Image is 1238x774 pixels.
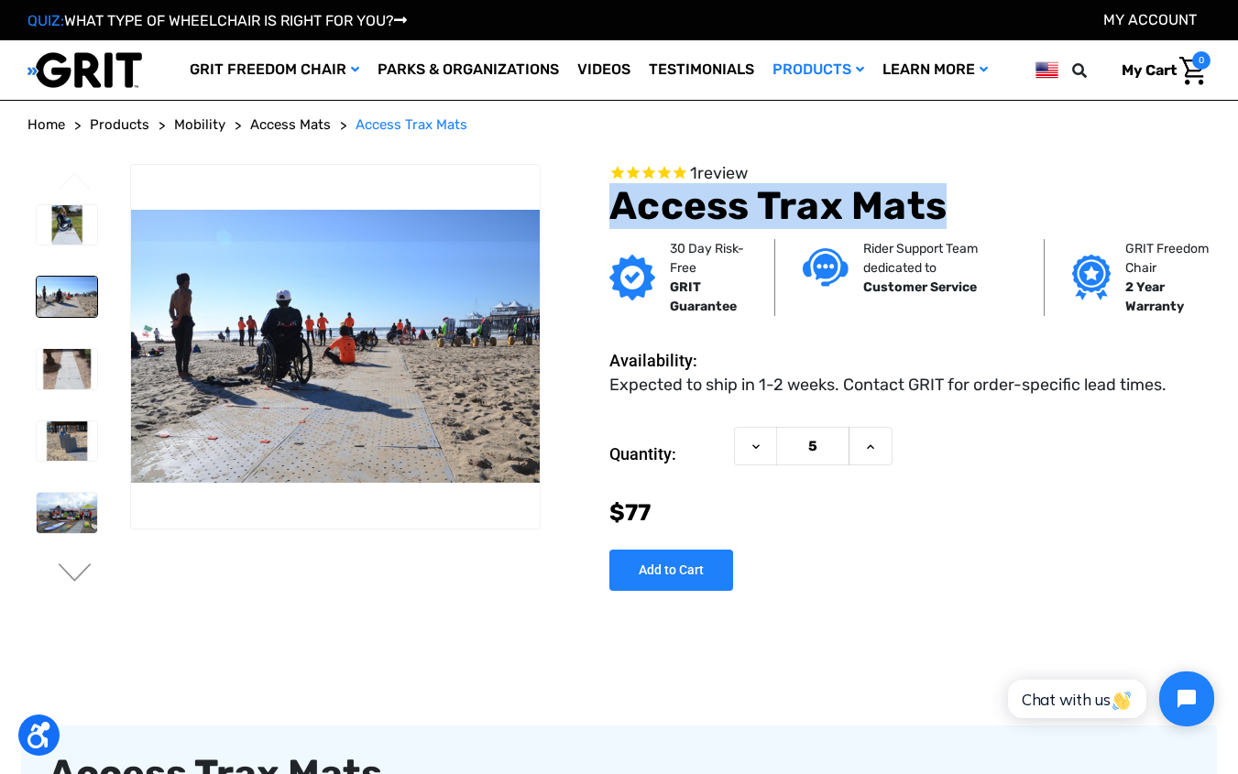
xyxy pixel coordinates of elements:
p: 30 Day Risk-Free [670,239,747,278]
span: Mobility [174,116,225,133]
strong: GRIT Guarantee [670,279,737,314]
h1: Access Trax Mats [609,183,1211,229]
input: Search [1080,51,1108,90]
span: Products [90,116,149,133]
a: QUIZ:WHAT TYPE OF WHEELCHAIR IS RIGHT FOR YOU? [27,12,407,29]
img: Cart [1179,57,1206,85]
strong: 2 Year Warranty [1125,279,1184,314]
a: GRIT Freedom Chair [181,40,368,100]
img: Access Trax Mats [37,421,97,462]
dd: Expected to ship in 1-2 weeks. Contact GRIT for order-specific lead times. [609,373,1167,398]
img: Access Trax Mats [37,349,97,389]
nav: Breadcrumb [27,114,1211,136]
button: Go to slide 6 of 6 [56,172,94,194]
a: Access Mats [250,114,331,136]
p: GRIT Freedom Chair [1125,239,1218,278]
input: Add to Cart [609,550,733,591]
a: Videos [568,40,640,100]
a: Access Trax Mats [356,114,467,136]
img: GRIT Guarantee [609,255,655,300]
a: Home [27,114,65,136]
iframe: Tidio Chat [988,656,1230,742]
span: Access Trax Mats [356,116,467,133]
span: Rated 5.0 out of 5 stars 1 reviews [609,164,1211,184]
span: Home [27,116,65,133]
img: GRIT All-Terrain Wheelchair and Mobility Equipment [27,51,142,89]
span: 0 [1192,51,1211,70]
img: Customer service [803,248,849,286]
span: My Cart [1122,61,1177,79]
a: Cart with 0 items [1108,51,1211,90]
span: Access Mats [250,116,331,133]
button: Go to slide 2 of 6 [56,563,94,585]
a: Products [90,114,149,136]
a: Parks & Organizations [368,40,568,100]
a: Mobility [174,114,225,136]
img: us.png [1035,59,1058,82]
span: review [697,163,748,183]
a: Products [763,40,873,100]
strong: Customer Service [863,279,977,295]
a: Testimonials [640,40,763,100]
img: Access Trax Mats [37,205,97,245]
dt: Availability: [609,348,725,373]
span: 1 reviews [690,163,748,183]
a: Account [1103,11,1197,28]
span: $77 [609,499,651,526]
img: Grit freedom [1072,255,1110,300]
img: Access Trax Mats [37,277,97,317]
img: Access Trax Mats [37,493,97,533]
span: QUIZ: [27,12,64,29]
label: Quantity: [609,427,725,482]
a: Learn More [873,40,997,100]
img: Access Trax Mats [131,210,540,483]
p: Rider Support Team dedicated to [863,239,1016,278]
